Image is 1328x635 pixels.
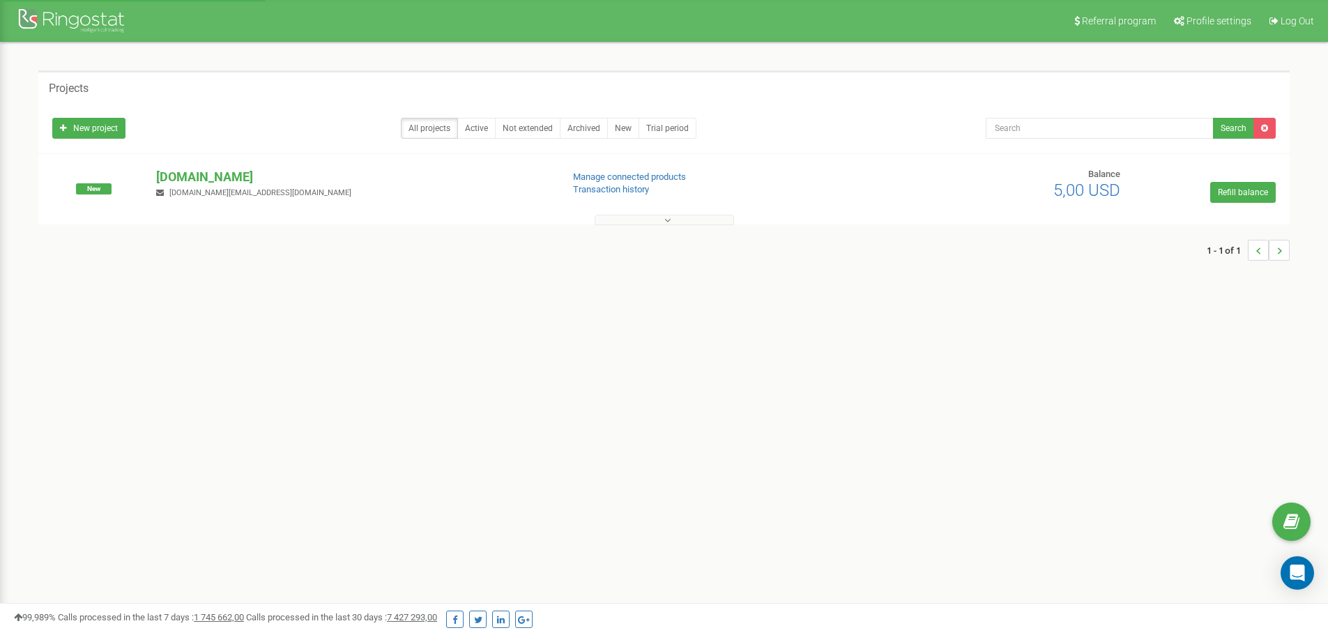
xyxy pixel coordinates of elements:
[246,612,437,622] span: Calls processed in the last 30 days :
[52,118,125,139] a: New project
[560,118,608,139] a: Archived
[573,171,686,182] a: Manage connected products
[1082,15,1156,26] span: Referral program
[1281,15,1314,26] span: Log Out
[401,118,458,139] a: All projects
[1213,118,1254,139] button: Search
[607,118,639,139] a: New
[1281,556,1314,590] div: Open Intercom Messenger
[1088,169,1120,179] span: Balance
[573,184,649,194] a: Transaction history
[387,612,437,622] u: 7 427 293,00
[76,183,112,194] span: New
[986,118,1214,139] input: Search
[1210,182,1276,203] a: Refill balance
[639,118,696,139] a: Trial period
[156,168,550,186] p: [DOMAIN_NAME]
[169,188,351,197] span: [DOMAIN_NAME][EMAIL_ADDRESS][DOMAIN_NAME]
[1053,181,1120,200] span: 5,00 USD
[457,118,496,139] a: Active
[495,118,560,139] a: Not extended
[1207,240,1248,261] span: 1 - 1 of 1
[14,612,56,622] span: 99,989%
[1186,15,1251,26] span: Profile settings
[194,612,244,622] u: 1 745 662,00
[49,82,89,95] h5: Projects
[1207,226,1290,275] nav: ...
[58,612,244,622] span: Calls processed in the last 7 days :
